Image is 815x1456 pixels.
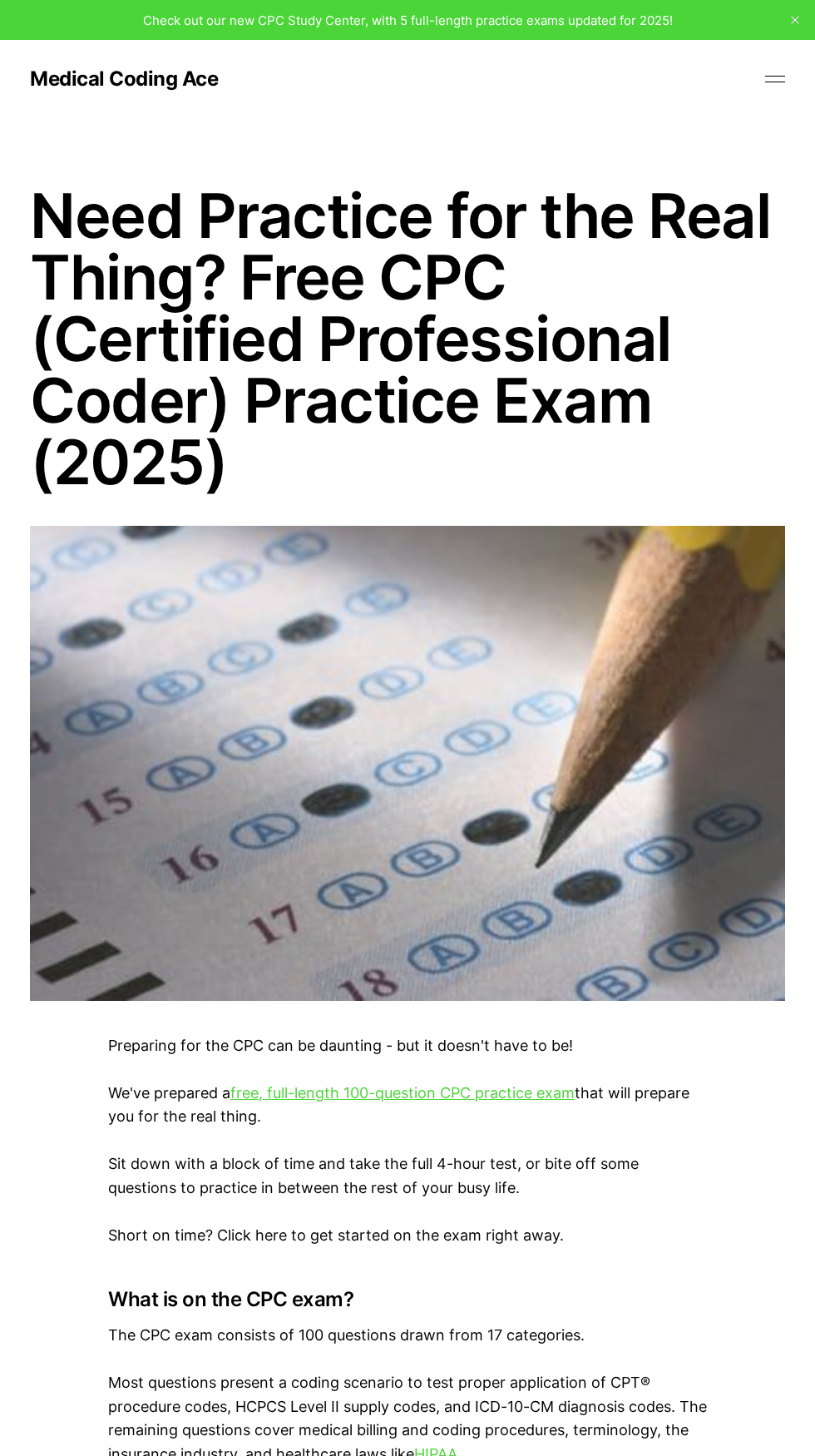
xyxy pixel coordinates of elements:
[108,1152,707,1201] p: Sit down with a block of time and take the full 4-hour test, or bite off some questions to practi...
[782,7,808,33] button: close
[108,1324,707,1348] p: The CPC exam consists of 100 questions drawn from 17 categories.
[30,526,785,1001] img: Prepare for the CPC with our Free CPC Practice Exam (updated 2023)!
[143,12,673,28] span: Check out our new CPC Study Center, with 5 full-length practice exams updated for 2025!
[30,69,218,89] a: Medical Coding Ace
[108,1082,707,1130] p: We've prepared a that will prepare you for the real thing.
[30,185,785,493] h1: Need Practice for the Real Thing? Free CPC (Certified Professional Coder) Practice Exam (2025)
[108,1224,707,1248] p: Short on time? Click here to get started on the exam right away.
[108,1288,707,1311] h3: What is on the CPC exam?
[230,1084,575,1102] a: free, full-length 100-question CPC practice exam
[108,1034,707,1058] p: Preparing for the CPC can be daunting - but it doesn't have to be!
